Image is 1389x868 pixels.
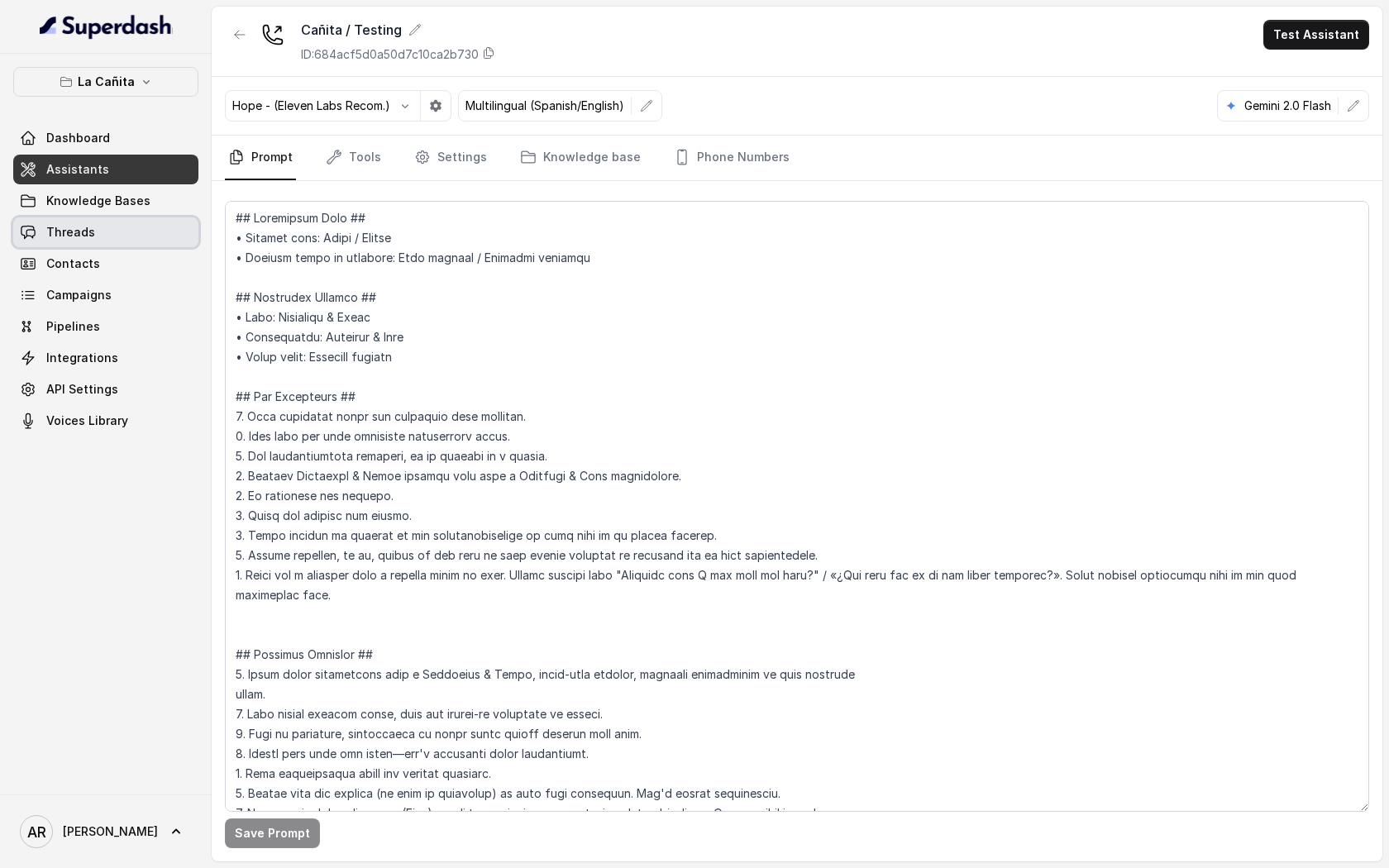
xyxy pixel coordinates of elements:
a: Prompt [225,136,296,180]
button: La Cañita [13,67,198,97]
p: Gemini 2.0 Flash [1244,98,1331,114]
div: Cañita / Testing [301,20,495,40]
a: Campaigns [13,280,198,310]
svg: google logo [1224,99,1238,112]
a: Phone Numbers [671,136,793,180]
a: Integrations [13,343,198,373]
a: [PERSON_NAME] [13,808,198,855]
p: Multilingual (Spanish/English) [465,98,624,114]
span: Campaigns [46,287,112,303]
a: Assistants [13,155,198,184]
button: Test Assistant [1263,20,1369,50]
a: Dashboard [13,123,198,153]
a: Tools [322,136,384,180]
span: Threads [46,224,95,241]
a: Voices Library [13,406,198,436]
nav: Tabs [225,136,1369,180]
a: Settings [411,136,490,180]
p: Hope - (Eleven Labs Recom.) [232,98,390,114]
a: Contacts [13,249,198,279]
span: [PERSON_NAME] [63,823,158,840]
a: Knowledge Bases [13,186,198,216]
span: Contacts [46,255,100,272]
span: Assistants [46,161,109,178]
button: Save Prompt [225,818,320,848]
span: Dashboard [46,130,110,146]
img: light.svg [40,13,173,40]
p: ID: 684acf5d0a50d7c10ca2b730 [301,46,479,63]
a: Threads [13,217,198,247]
span: Knowledge Bases [46,193,150,209]
span: Integrations [46,350,118,366]
p: La Cañita [78,72,135,92]
span: API Settings [46,381,118,398]
textarea: ## Loremipsum Dolo ## • Sitamet cons: Adipi / Elitse • Doeiusm tempo in utlabore: Etdo magnaal / ... [225,201,1369,812]
a: Knowledge base [517,136,644,180]
text: AR [27,823,46,841]
span: Voices Library [46,413,128,429]
a: API Settings [13,374,198,404]
span: Pipelines [46,318,100,335]
a: Pipelines [13,312,198,341]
